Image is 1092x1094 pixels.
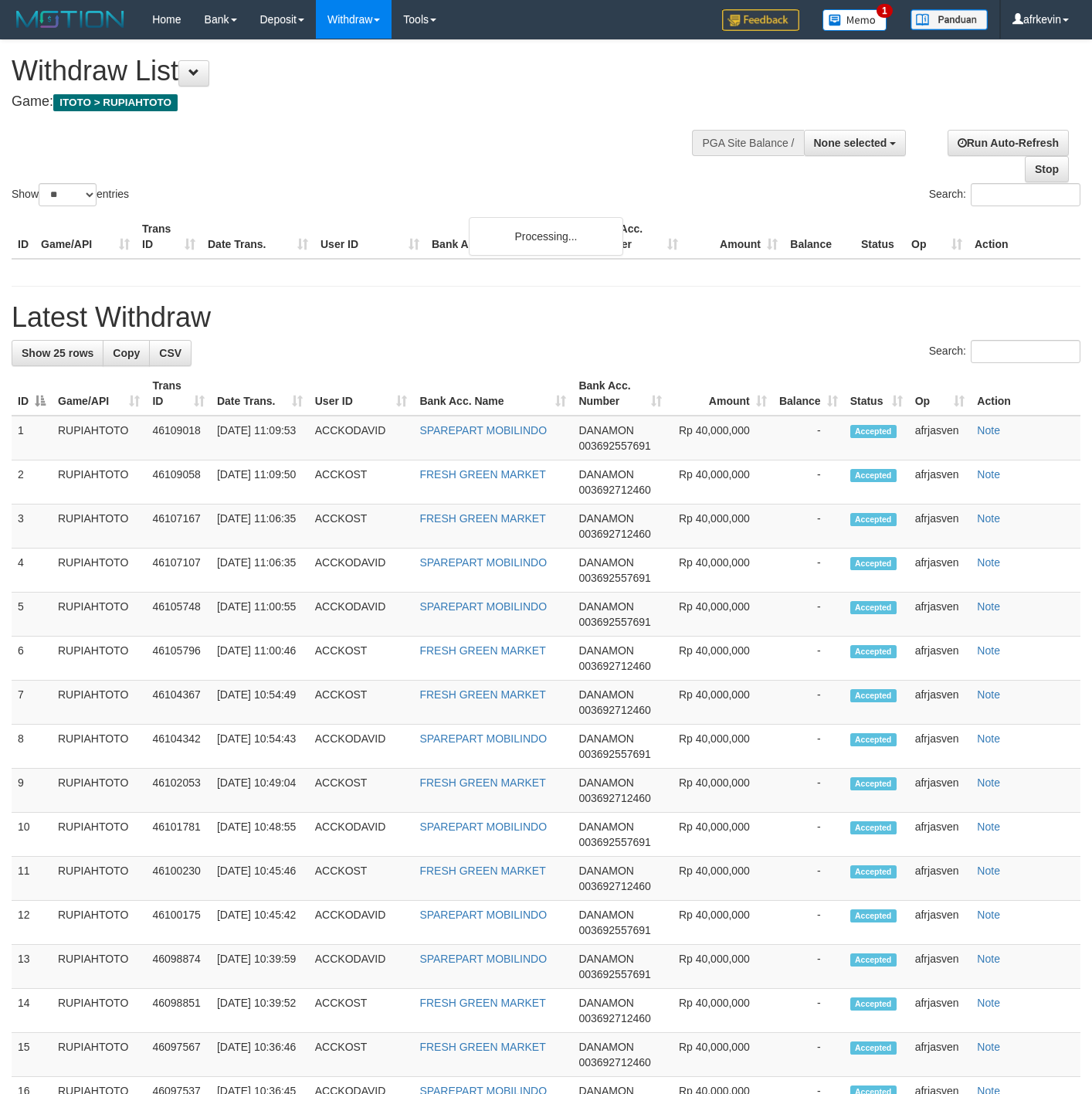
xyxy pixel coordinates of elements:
span: Accepted [850,997,897,1011]
td: - [773,725,844,769]
td: ACCKODAVID [309,549,414,593]
span: Copy 003692712460 to clipboard [578,704,650,716]
label: Search: [929,340,1080,363]
a: FRESH GREEN MARKET [419,644,545,657]
td: - [773,813,844,857]
td: 46100175 [146,901,210,945]
a: Note [977,909,1000,921]
a: Copy [103,340,150,366]
td: RUPIAHTOTO [52,681,146,725]
td: Rp 40,000,000 [668,857,773,901]
td: 9 [12,769,52,813]
td: ACCKOST [309,857,414,901]
td: - [773,945,844,989]
span: Copy 003692712460 to clipboard [578,792,650,804]
td: 13 [12,945,52,989]
td: RUPIAHTOTO [52,857,146,901]
td: 14 [12,989,52,1033]
td: - [773,857,844,901]
td: afrjasven [909,989,972,1033]
th: Op [905,215,968,259]
td: 46100230 [146,857,210,901]
span: CSV [159,347,181,359]
td: [DATE] 10:54:49 [211,681,309,725]
span: DANAMON [578,600,634,613]
td: ACCKODAVID [309,901,414,945]
td: RUPIAHTOTO [52,769,146,813]
td: 46109018 [146,416,210,460]
td: RUPIAHTOTO [52,945,146,989]
span: Copy 003692557691 to clipboard [578,748,650,760]
td: afrjasven [909,901,972,945]
a: FRESH GREEN MARKET [419,776,545,789]
td: 3 [12,505,52,549]
td: afrjasven [909,505,972,549]
td: RUPIAHTOTO [52,813,146,857]
label: Search: [929,183,1080,206]
td: [DATE] 10:54:43 [211,725,309,769]
td: 5 [12,593,52,637]
span: DANAMON [578,997,634,1009]
td: Rp 40,000,000 [668,416,773,460]
a: SPAREPART MOBILINDO [419,953,547,965]
a: Note [977,512,1000,525]
img: Button%20Memo.svg [822,9,887,31]
td: afrjasven [909,857,972,901]
td: 1 [12,416,52,460]
span: Accepted [850,777,897,790]
td: [DATE] 11:09:53 [211,416,309,460]
td: 4 [12,549,52,593]
span: DANAMON [578,468,634,481]
a: FRESH GREEN MARKET [419,512,545,525]
select: Showentries [39,183,97,206]
th: Op: activate to sort column ascending [909,372,972,416]
td: Rp 40,000,000 [668,505,773,549]
th: Amount: activate to sort column ascending [668,372,773,416]
td: ACCKOST [309,505,414,549]
a: SPAREPART MOBILINDO [419,909,547,921]
td: ACCKOST [309,1033,414,1077]
td: 46109058 [146,460,210,505]
td: ACCKOST [309,989,414,1033]
td: 46105748 [146,593,210,637]
td: [DATE] 11:06:35 [211,505,309,549]
th: Bank Acc. Number: activate to sort column ascending [572,372,668,416]
input: Search: [971,183,1080,206]
span: Accepted [850,601,897,614]
td: afrjasven [909,769,972,813]
a: CSV [149,340,192,366]
span: DANAMON [578,732,634,745]
a: FRESH GREEN MARKET [419,468,545,481]
a: Note [977,424,1000,437]
span: Accepted [850,645,897,658]
td: 46102053 [146,769,210,813]
td: 46101781 [146,813,210,857]
td: 12 [12,901,52,945]
td: afrjasven [909,637,972,681]
a: Note [977,776,1000,789]
td: [DATE] 10:39:59 [211,945,309,989]
td: [DATE] 11:00:55 [211,593,309,637]
td: afrjasven [909,813,972,857]
td: 46105796 [146,637,210,681]
span: DANAMON [578,953,634,965]
span: None selected [814,137,887,149]
span: Copy 003692712460 to clipboard [578,484,650,496]
a: Note [977,865,1000,877]
td: - [773,901,844,945]
td: 46107107 [146,549,210,593]
span: Accepted [850,425,897,438]
th: Status [855,215,905,259]
td: Rp 40,000,000 [668,1033,773,1077]
a: SPAREPART MOBILINDO [419,820,547,833]
span: ITOTO > RUPIAHTOTO [53,94,178,111]
td: RUPIAHTOTO [52,549,146,593]
td: - [773,505,844,549]
td: - [773,593,844,637]
span: Copy 003692712460 to clipboard [578,528,650,540]
td: 46097567 [146,1033,210,1077]
td: [DATE] 10:49:04 [211,769,309,813]
th: Trans ID [136,215,202,259]
a: SPAREPART MOBILINDO [419,600,547,613]
a: Stop [1025,156,1069,182]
